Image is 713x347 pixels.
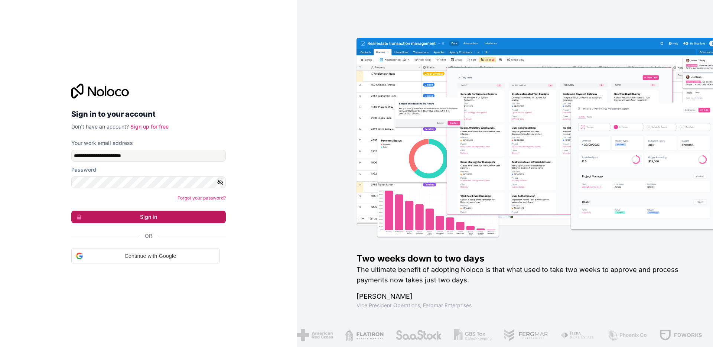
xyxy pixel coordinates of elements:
img: /assets/flatiron-C8eUkumj.png [322,329,361,341]
div: Continue with Google [71,249,220,263]
a: Forgot your password? [178,195,226,201]
img: /assets/fergmar-CudnrXN5.png [481,329,526,341]
h2: The ultimate benefit of adopting Noloco is that what used to take two weeks to approve and proces... [356,265,689,285]
img: /assets/fdworks-Bi04fVtw.png [636,329,680,341]
h1: Two weeks down to two days [356,253,689,265]
label: Password [71,166,96,173]
input: Password [71,176,226,188]
img: /assets/phoenix-BREaitsQ.png [584,329,624,341]
img: /assets/saastock-C6Zbiodz.png [372,329,419,341]
a: Sign up for free [130,123,169,130]
iframe: Sign in with Google Button [68,263,224,279]
h1: [PERSON_NAME] [356,291,689,302]
img: /assets/gbstax-C-GtDUiK.png [431,329,469,341]
span: Don't have an account? [71,123,129,130]
img: /assets/american-red-cross-BAupjrZR.png [274,329,310,341]
button: Sign in [71,211,226,223]
span: Or [145,232,152,240]
h2: Sign in to your account [71,107,226,121]
img: /assets/fiera-fwj2N5v4.png [537,329,572,341]
span: Continue with Google [86,252,215,260]
input: Email address [71,150,226,162]
h1: Vice President Operations , Fergmar Enterprises [356,302,689,309]
label: Your work email address [71,139,133,147]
